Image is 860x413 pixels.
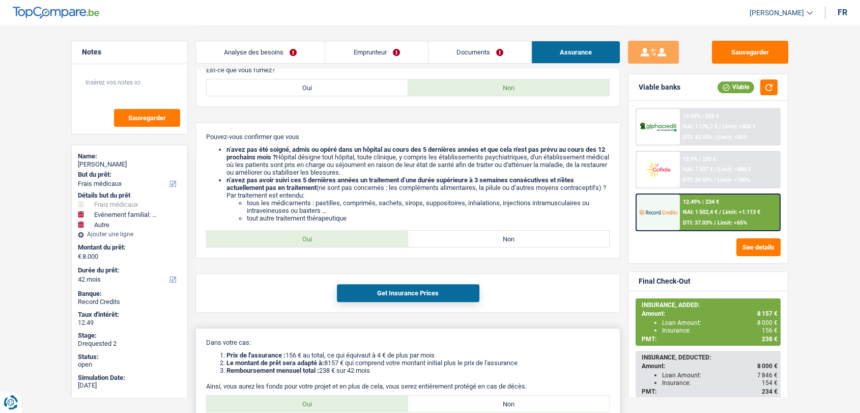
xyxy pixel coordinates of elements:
[206,66,610,74] p: Est-ce que vous fumez?
[642,388,778,395] div: PMT:
[741,5,813,21] a: [PERSON_NAME]
[78,332,181,340] div: Stage:
[757,372,778,379] span: 7 846 €
[207,396,408,412] label: Oui
[196,41,325,63] a: Analyse des besoins
[325,41,427,63] a: Emprunteur
[639,203,677,222] img: Record Credits
[683,166,713,173] span: NAI: 1 337 €
[206,339,610,346] p: Dans votre cas:
[714,166,716,173] span: /
[226,359,324,367] b: Le montant de prêt sera adapté à:
[718,219,747,226] span: Limit: <65%
[714,177,716,183] span: /
[712,41,788,64] button: Sauvegarder
[78,319,181,327] div: 12.49
[226,351,610,359] li: 156 € au total, ce qui équivaut à 4 € de plus par mois
[408,79,610,96] label: Non
[78,311,181,319] div: Taux d'intérêt:
[642,336,778,343] div: PMT:
[114,109,180,127] button: Sauvegarder
[78,231,181,238] div: Ajouter une ligne
[532,41,620,63] a: Assurance
[683,113,719,120] div: 12.99% | 235 €
[683,134,712,141] span: DTI: 42.94%
[719,209,721,215] span: /
[683,156,716,162] div: 12.9% | 235 €
[714,134,716,141] span: /
[639,83,680,92] div: Viable banks
[642,363,778,370] div: Amount:
[247,199,610,214] li: tous les médicaments : pastilles, comprimés, sachets, sirops, suppositoires, inhalations, injecti...
[82,48,177,57] h5: Notes
[718,134,747,141] span: Limit: <50%
[762,336,778,343] span: 238 €
[78,290,181,298] div: Banque:
[762,327,778,334] span: 156 €
[78,253,81,261] span: €
[428,41,531,63] a: Documents
[662,379,778,387] div: Insurance:
[662,327,778,334] div: Insurance:
[662,372,778,379] div: Loan Amount:
[683,123,718,130] span: NAI: 1 176,2 €
[757,319,778,326] span: 8 000 €
[78,171,179,179] label: But du prêt:
[247,214,610,222] li: tout autre traitement thérapeutique
[226,146,610,176] li: Hôpital désigne tout hôpital, toute clinique, y compris les établissements psychiatriques, d'un é...
[226,367,319,374] b: Remboursement mensuel total :
[337,284,479,302] button: Get Insurance Prices
[683,199,719,205] div: 12.49% | 234 €
[78,152,181,160] div: Name:
[408,231,610,247] label: Non
[78,191,181,200] div: Détails but du prêt
[662,319,778,326] div: Loan Amount:
[78,243,179,252] label: Montant du prêt:
[226,146,605,161] b: n’avez pas été soigné, admis ou opéré dans un hôpital au cours des 5 dernières années et que cela...
[78,374,181,382] div: Simulation Date:
[718,81,754,93] div: Viable
[718,177,750,183] span: Limit: <100%
[642,301,778,309] div: INSURANCE, ADDED:
[639,121,677,133] img: AlphaCredit
[206,133,610,141] p: Pouvez-vous confirmer que vous
[683,177,712,183] span: DTI: 39.83%
[757,363,778,370] span: 8 000 €
[207,79,408,96] label: Oui
[714,219,716,226] span: /
[762,388,778,395] span: 234 €
[78,298,181,306] div: Record Credits
[683,219,712,226] span: DTI: 37.03%
[736,238,781,256] button: See details
[757,310,778,317] span: 8 157 €
[78,160,181,169] div: [PERSON_NAME]
[723,123,756,130] span: Limit: >850 €
[226,176,574,191] b: n’avez pas avoir suivi ces 5 dernières années un traitement d’une durée supérieure à 3 semaines c...
[207,231,408,247] label: Oui
[13,7,99,19] img: TopCompare Logo
[78,266,179,274] label: Durée du prêt:
[642,354,778,361] div: INSURANCE, DEDUCTED:
[226,176,610,222] li: (ne sont pas concernés : les compléments alimentaires, la pilule ou d’autres moyens contraceptifs...
[639,277,691,286] div: Final Check-Out
[78,381,181,390] div: [DATE]
[408,396,610,412] label: Non
[750,9,804,17] span: [PERSON_NAME]
[226,367,610,374] li: 238 € sur 42 mois
[639,160,677,179] img: Cofidis
[723,209,760,215] span: Limit: >1.113 €
[838,8,847,17] div: fr
[226,359,610,367] li: 8157 € qui comprend votre montant initial plus le prix de l'assurance
[78,340,181,348] div: Drequested 2
[719,123,721,130] span: /
[78,353,181,361] div: Status:
[683,209,718,215] span: NAI: 1 502,4 €
[78,361,181,369] div: open
[226,351,285,359] b: Prix de l'assurance :
[718,166,751,173] span: Limit: >800 €
[762,379,778,387] span: 154 €
[642,310,778,317] div: Amount:
[128,115,166,121] span: Sauvegarder
[206,382,610,390] p: Ainsi, vous aurez les fonds pour votre projet et en plus de cela, vous serez entièrement protégé ...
